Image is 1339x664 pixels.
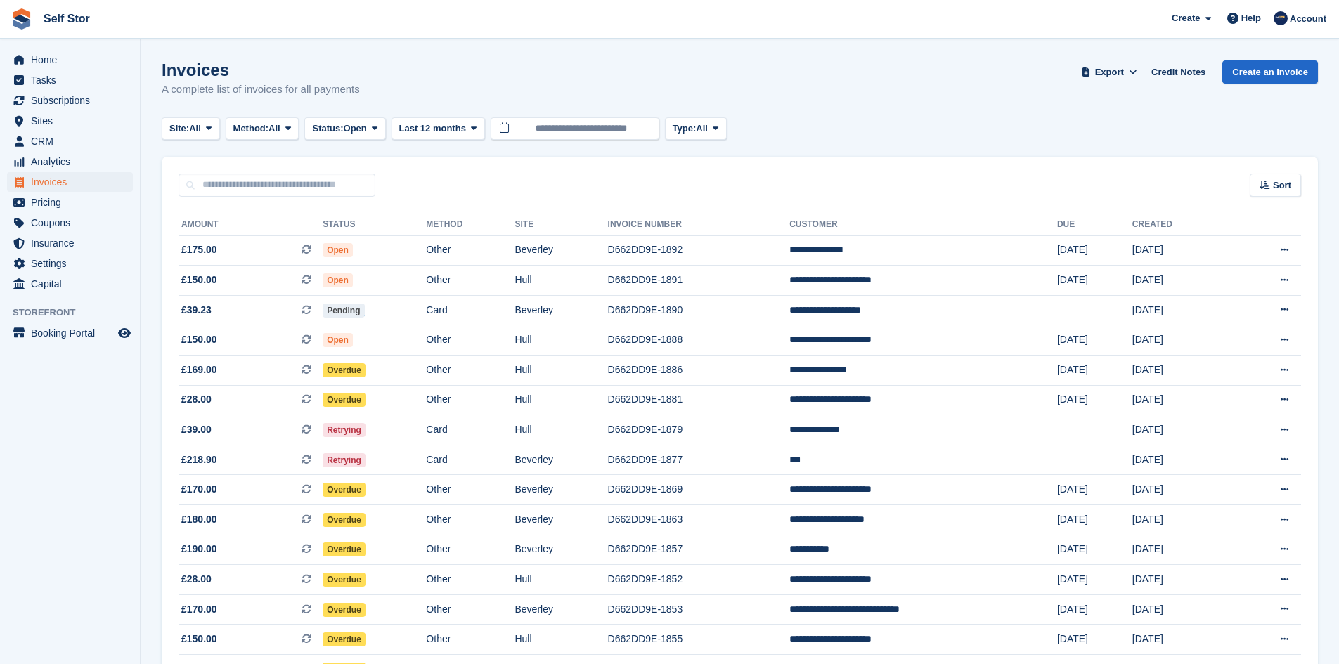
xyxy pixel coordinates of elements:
[515,266,607,296] td: Hull
[7,131,133,151] a: menu
[515,356,607,386] td: Hull
[181,512,217,527] span: £180.00
[181,632,217,646] span: £150.00
[181,303,212,318] span: £39.23
[31,233,115,253] span: Insurance
[1132,475,1230,505] td: [DATE]
[608,415,790,445] td: D662DD9E-1879
[116,325,133,341] a: Preview store
[269,122,280,136] span: All
[1057,266,1132,296] td: [DATE]
[1290,12,1326,26] span: Account
[323,333,353,347] span: Open
[31,193,115,212] span: Pricing
[162,82,360,98] p: A complete list of invoices for all payments
[323,273,353,287] span: Open
[515,625,607,655] td: Hull
[1057,235,1132,266] td: [DATE]
[696,122,708,136] span: All
[1132,594,1230,625] td: [DATE]
[312,122,343,136] span: Status:
[226,117,299,141] button: Method: All
[515,475,607,505] td: Beverley
[7,323,133,343] a: menu
[1241,11,1261,25] span: Help
[515,594,607,625] td: Beverley
[426,266,515,296] td: Other
[426,535,515,565] td: Other
[31,131,115,151] span: CRM
[515,535,607,565] td: Beverley
[181,572,212,587] span: £28.00
[1057,594,1132,625] td: [DATE]
[233,122,269,136] span: Method:
[323,483,366,497] span: Overdue
[323,542,366,556] span: Overdue
[7,70,133,90] a: menu
[181,422,212,437] span: £39.00
[426,385,515,415] td: Other
[1132,445,1230,475] td: [DATE]
[31,70,115,90] span: Tasks
[515,295,607,325] td: Beverley
[31,111,115,131] span: Sites
[323,513,366,527] span: Overdue
[1132,535,1230,565] td: [DATE]
[1273,178,1291,193] span: Sort
[608,266,790,296] td: D662DD9E-1891
[426,475,515,505] td: Other
[608,356,790,386] td: D662DD9E-1886
[181,542,217,556] span: £190.00
[789,214,1057,236] th: Customer
[7,172,133,192] a: menu
[1132,325,1230,356] td: [DATE]
[323,423,366,437] span: Retrying
[608,214,790,236] th: Invoice Number
[608,475,790,505] td: D662DD9E-1869
[31,152,115,171] span: Analytics
[673,122,697,136] span: Type:
[181,602,217,617] span: £170.00
[323,632,366,646] span: Overdue
[515,505,607,535] td: Beverley
[181,453,217,467] span: £218.90
[323,214,426,236] th: Status
[515,385,607,415] td: Hull
[426,214,515,236] th: Method
[1057,475,1132,505] td: [DATE]
[426,325,515,356] td: Other
[323,393,366,407] span: Overdue
[1132,385,1230,415] td: [DATE]
[1057,625,1132,655] td: [DATE]
[1132,565,1230,595] td: [DATE]
[392,117,485,141] button: Last 12 months
[426,356,515,386] td: Other
[323,573,366,587] span: Overdue
[7,111,133,131] a: menu
[608,385,790,415] td: D662DD9E-1881
[1057,325,1132,356] td: [DATE]
[162,60,360,79] h1: Invoices
[1172,11,1200,25] span: Create
[323,363,366,377] span: Overdue
[13,306,140,320] span: Storefront
[1132,214,1230,236] th: Created
[608,235,790,266] td: D662DD9E-1892
[7,152,133,171] a: menu
[189,122,201,136] span: All
[323,603,366,617] span: Overdue
[1057,356,1132,386] td: [DATE]
[1057,535,1132,565] td: [DATE]
[1146,60,1211,84] a: Credit Notes
[515,214,607,236] th: Site
[1132,235,1230,266] td: [DATE]
[31,213,115,233] span: Coupons
[7,213,133,233] a: menu
[31,323,115,343] span: Booking Portal
[426,565,515,595] td: Other
[1057,385,1132,415] td: [DATE]
[1132,356,1230,386] td: [DATE]
[162,117,220,141] button: Site: All
[399,122,466,136] span: Last 12 months
[515,565,607,595] td: Hull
